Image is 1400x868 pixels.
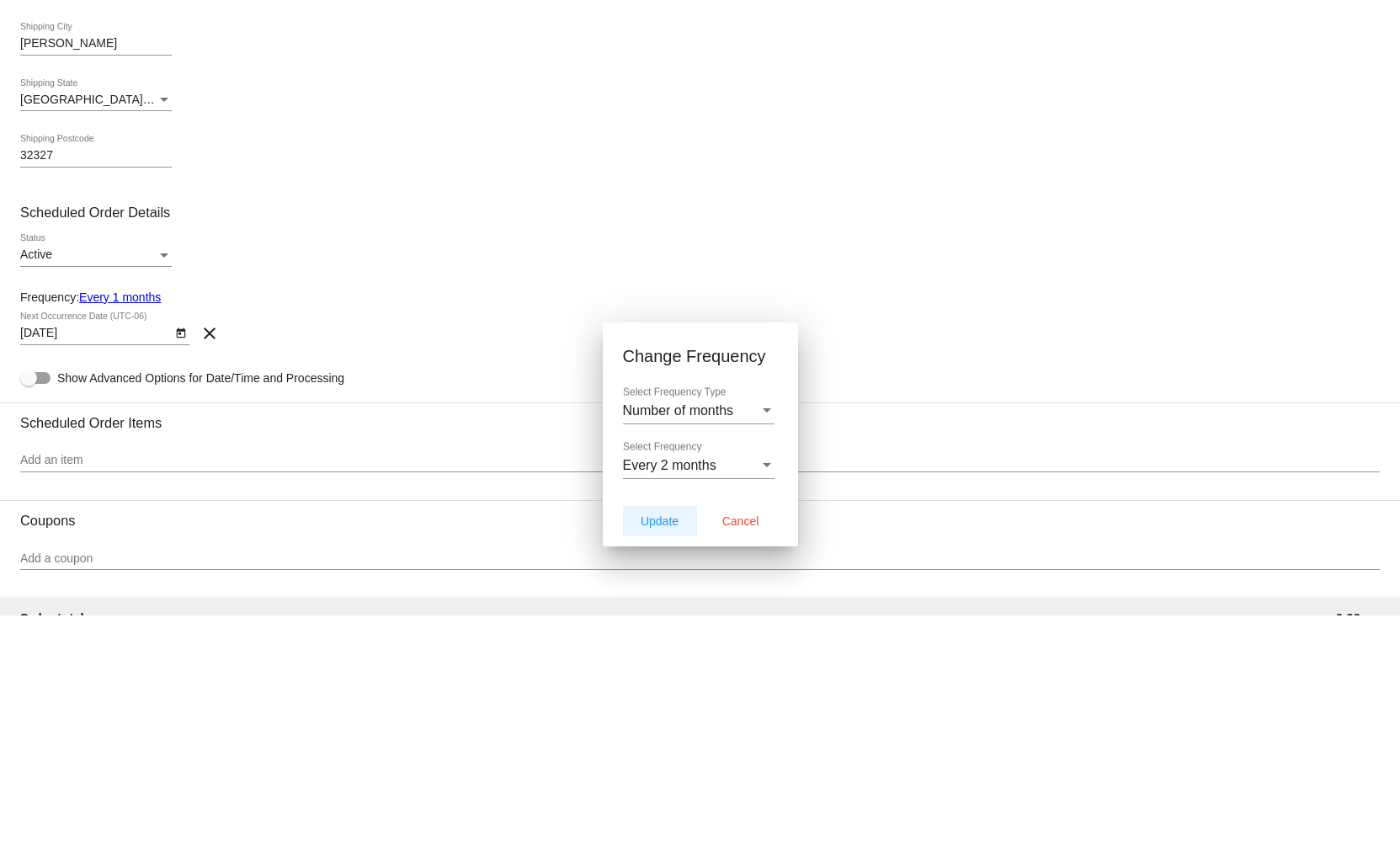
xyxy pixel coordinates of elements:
h1: Change Frequency [623,343,778,370]
span: Order total [19,610,84,625]
span: [GEOGRAPHIC_DATA] | [US_STATE] [20,93,218,106]
h3: Coupons [20,500,1380,529]
h3: Scheduled Order Items [20,402,1380,431]
span: Show Advanced Options for Date/Time and Processing [57,370,344,386]
span: Update [641,514,679,528]
button: Cancel [704,506,778,536]
span: Every 2 months [623,458,716,472]
mat-icon: clear [200,323,220,343]
input: Add a coupon [20,552,1380,566]
span: 0.00 [1336,610,1360,625]
mat-select: Shipping State [20,93,172,107]
mat-select: Select Frequency Type [623,403,775,418]
mat-select: Status [20,248,172,262]
div: Frequency: [20,290,1380,304]
input: Next Occurrence Date (UTC-06) [20,327,172,340]
mat-select: Select Frequency [623,458,775,473]
a: Every 1 months [79,290,161,304]
button: Update [623,506,697,536]
input: Shipping Postcode [20,149,172,162]
input: Shipping City [20,37,172,51]
h3: Scheduled Order Details [20,205,1380,221]
span: Number of months [623,403,734,418]
button: Open calendar [172,323,189,341]
span: Cancel [722,514,759,528]
span: Active [20,248,52,261]
input: Add an item [20,454,1380,467]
